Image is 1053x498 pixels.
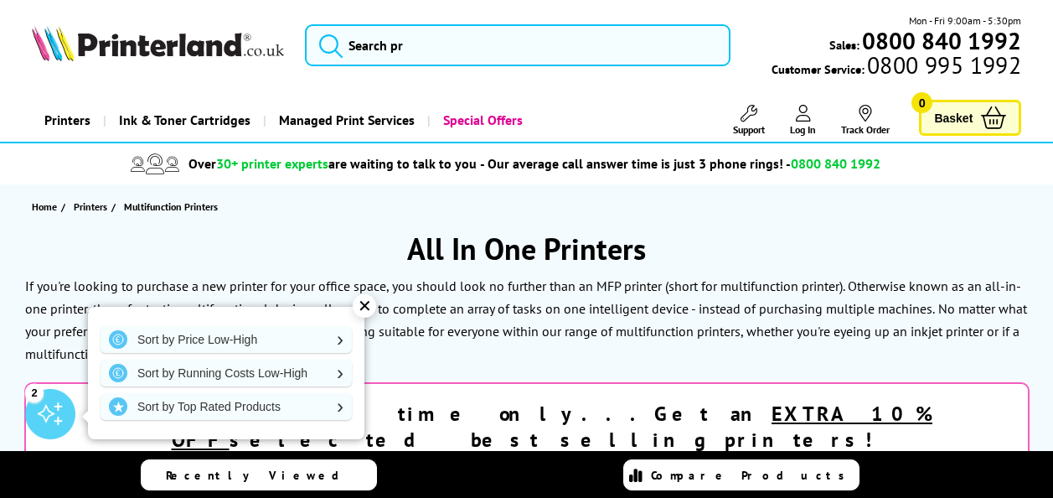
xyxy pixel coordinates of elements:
a: Printers [74,198,111,215]
span: Recently Viewed [166,468,356,483]
div: ✕ [353,294,376,318]
span: Mon - Fri 9:00am - 5:30pm [909,13,1021,29]
span: Multifunction Printers [124,200,218,213]
span: 0 [911,92,932,113]
span: 0800 995 1992 [865,57,1021,73]
a: Home [32,198,61,215]
span: 0800 840 1992 [791,155,880,172]
span: 30+ printer experts [216,155,328,172]
span: Compare Products [651,468,854,483]
a: Sort by Running Costs Low-High [101,360,352,386]
a: Support [733,105,765,136]
a: Recently Viewed [141,459,377,490]
p: No matter what your preferred brand or budget is, there should be something suitable for everyone... [25,300,1027,362]
span: Log In [790,123,816,136]
h1: All In One Printers [17,229,1036,268]
a: Managed Print Services [263,99,427,142]
a: Sort by Price Low-High [101,326,352,353]
a: Log In [790,105,816,136]
span: Support [733,123,765,136]
a: Special Offers [427,99,535,142]
span: - Our average call answer time is just 3 phone rings! - [480,155,880,172]
span: Ink & Toner Cartridges [119,99,250,142]
span: Sales: [829,37,859,53]
a: Printerland Logo [32,25,284,65]
span: Basket [934,106,973,129]
span: Customer Service: [772,57,1021,77]
span: Printers [74,198,107,215]
p: If you're looking to purchase a new printer for your office space, you should look no further tha... [25,278,1021,317]
a: Basket 0 [919,100,1021,136]
div: 2 [25,383,44,402]
a: Ink & Toner Cartridges [103,99,263,142]
input: Search pr [305,24,730,66]
a: 0800 840 1992 [859,33,1021,49]
img: Printerland Logo [32,25,284,61]
a: Sort by Top Rated Products [101,393,352,420]
strong: For a limited time only...Get an selected best selling printers! [121,401,932,453]
b: 0800 840 1992 [862,25,1021,56]
span: Over are waiting to talk to you [188,155,477,172]
a: Compare Products [623,459,859,490]
a: Track Order [841,105,890,136]
a: Printers [32,99,103,142]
